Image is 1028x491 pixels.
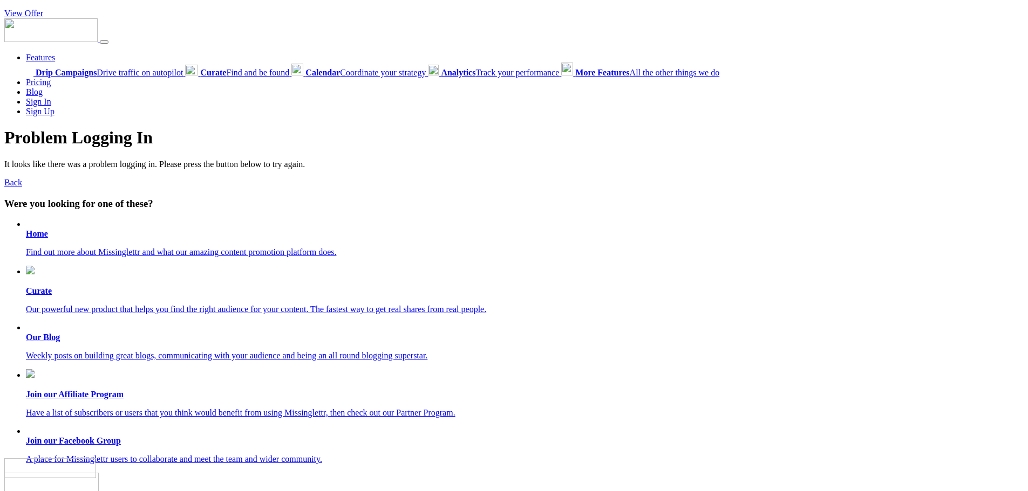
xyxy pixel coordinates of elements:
img: revenue.png [26,369,35,378]
a: Curate Our powerful new product that helps you find the right audience for your content. The fast... [26,266,1024,314]
a: Pricing [26,78,51,87]
h1: Problem Logging In [4,128,1024,148]
a: Blog [26,87,43,96]
p: Have a list of subscribers or users that you think would benefit from using Missinglettr, then ch... [26,408,1024,418]
span: Drive traffic on autopilot [36,68,183,77]
b: Curate [26,286,52,295]
p: It looks like there was a problem logging in. Please press the button below to try again. [4,160,1024,169]
p: Our powerful new product that helps you find the right audience for your content. The fastest way... [26,305,1024,314]
span: All the other things we do [575,68,719,77]
a: Sign Up [26,107,55,116]
a: Join our Facebook Group A place for Missinglettr users to collaborate and meet the team and wider... [26,436,1024,464]
span: Track your performance [441,68,559,77]
a: Back [4,178,22,187]
a: Home Find out more about Missinglettr and what our amazing content promotion platform does. [26,229,1024,257]
a: Sign In [26,97,51,106]
b: Calendar [305,68,340,77]
b: Join our Affiliate Program [26,390,124,399]
h3: Were you looking for one of these? [4,198,1024,210]
b: Join our Facebook Group [26,436,121,445]
div: Features [26,63,1024,78]
a: Drip CampaignsDrive traffic on autopilot [26,68,185,77]
img: Missinglettr - Social Media Marketing for content focused teams | Product Hunt [4,458,96,478]
a: CurateFind and be found [185,68,291,77]
span: Find and be found [200,68,289,77]
a: View Offer [4,9,43,18]
a: More FeaturesAll the other things we do [561,68,719,77]
img: curate.png [26,266,35,274]
b: More Features [575,68,629,77]
p: Weekly posts on building great blogs, communicating with your audience and being an all round blo... [26,351,1024,361]
a: AnalyticsTrack your performance [428,68,561,77]
a: Join our Affiliate Program Have a list of subscribers or users that you think would benefit from ... [26,369,1024,418]
b: Our Blog [26,333,60,342]
b: Curate [200,68,226,77]
button: Menu [100,40,108,44]
b: Drip Campaigns [36,68,97,77]
b: Analytics [441,68,475,77]
b: Home [26,229,48,238]
a: Features [26,53,55,62]
span: Coordinate your strategy [305,68,426,77]
a: CalendarCoordinate your strategy [291,68,428,77]
p: Find out more about Missinglettr and what our amazing content promotion platform does. [26,247,1024,257]
a: Our Blog Weekly posts on building great blogs, communicating with your audience and being an all ... [26,333,1024,361]
p: A place for Missinglettr users to collaborate and meet the team and wider community. [26,454,1024,464]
